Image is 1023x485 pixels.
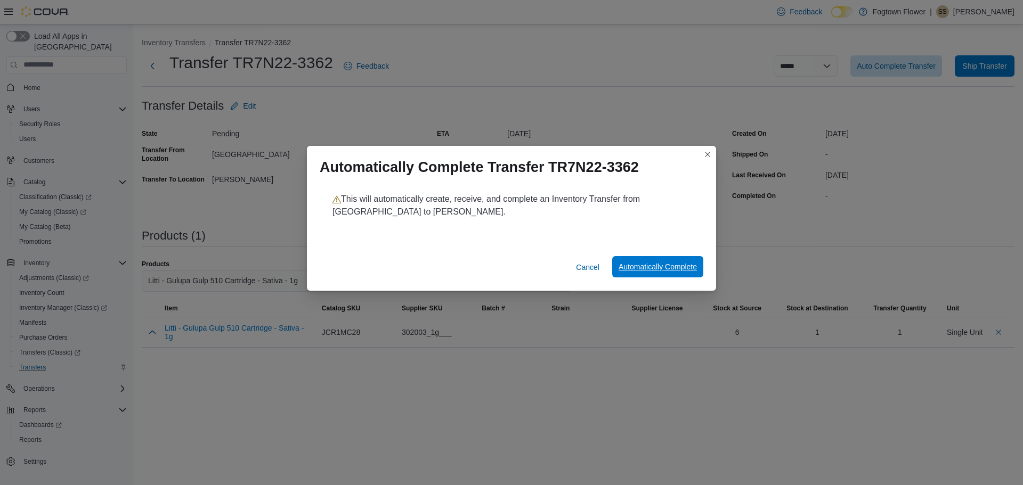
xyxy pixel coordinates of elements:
h1: Automatically Complete Transfer TR7N22-3362 [320,159,639,176]
button: Cancel [572,257,604,278]
span: Cancel [576,262,599,273]
span: Automatically Complete [619,261,697,272]
button: Automatically Complete [612,256,703,277]
p: This will automatically create, receive, and complete an Inventory Transfer from [GEOGRAPHIC_DATA... [332,193,691,218]
button: Closes this modal window [701,148,714,161]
